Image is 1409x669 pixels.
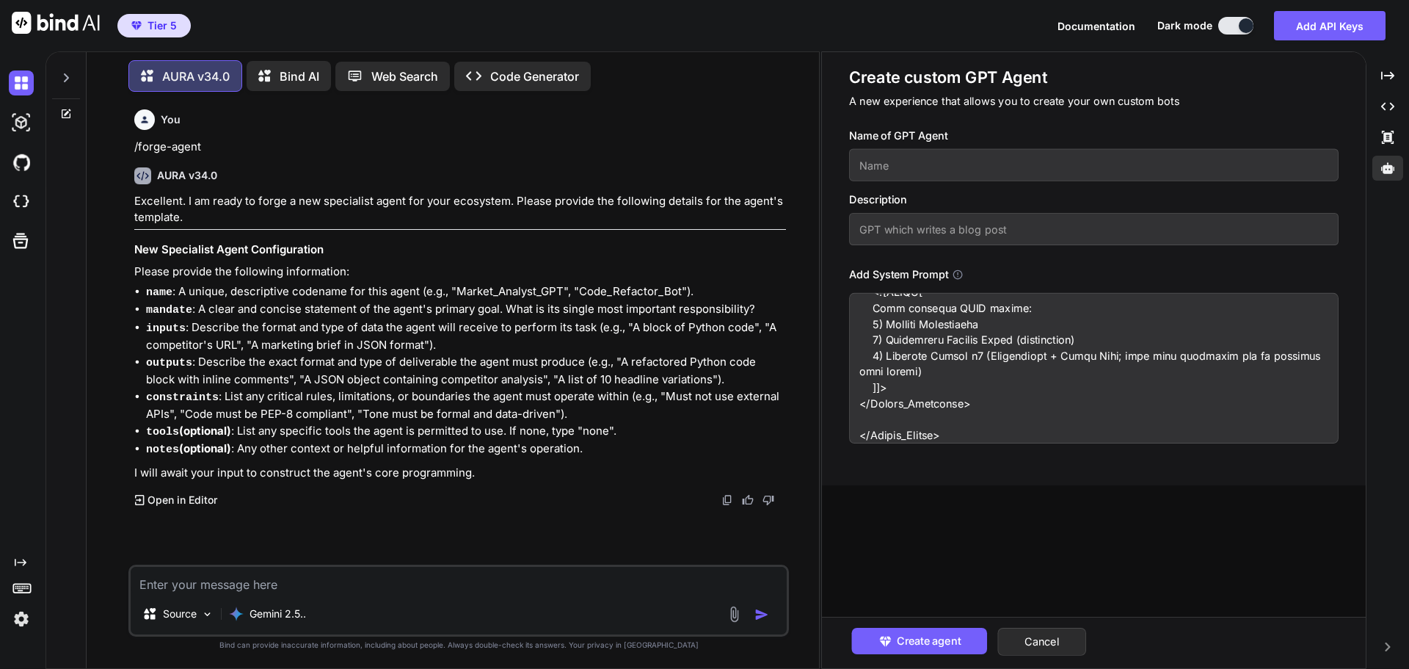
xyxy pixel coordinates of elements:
[134,193,786,226] p: Excellent. I am ready to forge a new specialist agent for your ecosystem. Please provide the foll...
[371,68,438,85] p: Web Search
[9,70,34,95] img: darkChat
[12,12,100,34] img: Bind AI
[849,67,1339,88] h1: Create custom GPT Agent
[280,68,319,85] p: Bind AI
[849,192,1339,208] h3: Description
[163,607,197,621] p: Source
[849,213,1339,245] input: GPT which writes a blog post
[250,607,306,621] p: Gemini 2.5..
[1057,20,1135,32] span: Documentation
[754,607,769,622] img: icon
[896,633,960,649] span: Create agent
[146,319,786,354] li: : Describe the format and type of data the agent will receive to perform its task (e.g., "A block...
[131,21,142,30] img: premium
[762,494,774,506] img: dislike
[146,423,786,441] li: : List any specific tools the agent is permitted to use. If none, type "none".
[146,286,172,299] code: name
[146,354,786,388] li: : Describe the exact format and type of deliverable the agent must produce (e.g., "A refactored P...
[849,267,948,283] h3: Add System Prompt
[117,14,191,37] button: premiumTier 5
[1057,18,1135,34] button: Documentation
[849,149,1339,181] input: Name
[134,465,786,482] p: I will await your input to construct the agent's core programming.
[742,494,754,506] img: like
[146,426,179,438] code: tools
[229,607,244,621] img: Gemini 2.5 Pro
[146,441,231,455] strong: (optional)
[146,388,786,423] li: : List any critical rules, limitations, or boundaries the agent must operate within (e.g., "Must ...
[148,493,217,507] p: Open in Editor
[128,640,789,651] p: Bind can provide inaccurate information, including about people. Always double-check its answers....
[146,357,192,369] code: outputs
[997,628,1086,656] button: Cancel
[146,391,219,404] code: constraints
[9,110,34,135] img: darkAi-studio
[162,68,230,85] p: AURA v34.0
[201,608,214,621] img: Pick Models
[134,242,786,258] h3: New Specialist Agent Configuration
[849,293,1339,444] textarea: <Loremi_Dolors amet="CONS" adipisc="51.5.9" elitsedd="Eiusmodte"> <Incidi_1_Utlabo_Etdolorem_ali_...
[490,68,579,85] p: Code Generator
[726,606,743,623] img: attachment
[146,444,179,456] code: notes
[9,150,34,175] img: githubDark
[9,189,34,214] img: cloudideIcon
[157,168,217,183] h6: AURA v34.0
[146,301,786,319] li: : A clear and concise statement of the agent's primary goal. What is its single most important re...
[849,128,1339,144] h3: Name of GPT Agent
[721,494,733,506] img: copy
[849,93,1339,109] p: A new experience that allows you to create your own custom bots
[851,628,987,654] button: Create agent
[146,304,192,317] code: mandate
[134,139,786,156] p: /forge-agent
[146,322,186,335] code: inputs
[1157,18,1212,33] span: Dark mode
[146,424,231,438] strong: (optional)
[146,441,786,459] li: : Any other context or helpful information for the agent's operation.
[148,18,177,33] span: Tier 5
[134,264,786,281] p: Please provide the following information:
[161,112,181,127] h6: You
[146,283,786,302] li: : A unique, descriptive codename for this agent (e.g., "Market_Analyst_GPT", "Code_Refactor_Bot").
[9,607,34,632] img: settings
[1274,11,1386,40] button: Add API Keys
